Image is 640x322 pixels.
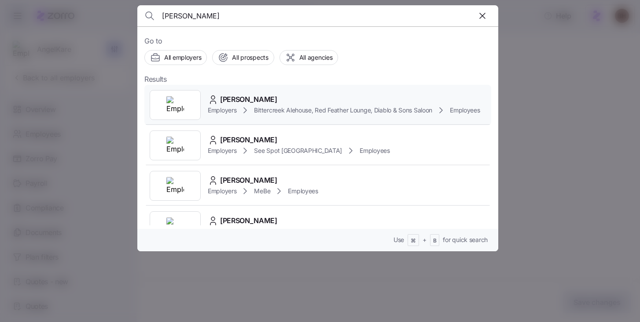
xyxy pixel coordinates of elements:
[220,175,277,186] span: [PERSON_NAME]
[144,74,167,85] span: Results
[450,106,480,115] span: Employees
[208,146,236,155] span: Employers
[166,217,184,235] img: Employer logo
[164,53,201,62] span: All employers
[144,50,207,65] button: All employers
[280,50,338,65] button: All agencies
[254,106,432,115] span: Bittercreek Alehouse, Red Feather Lounge, Diablo & Sons Saloon
[166,96,184,114] img: Employer logo
[220,215,277,226] span: [PERSON_NAME]
[220,94,277,105] span: [PERSON_NAME]
[254,146,342,155] span: See Spot [GEOGRAPHIC_DATA]
[360,146,390,155] span: Employees
[433,237,437,245] span: B
[423,235,427,244] span: +
[220,134,277,145] span: [PERSON_NAME]
[411,237,416,245] span: ⌘
[144,36,491,47] span: Go to
[299,53,333,62] span: All agencies
[232,53,268,62] span: All prospects
[166,177,184,195] img: Employer logo
[166,137,184,154] img: Employer logo
[254,187,270,195] span: MeBe
[394,235,404,244] span: Use
[288,187,318,195] span: Employees
[443,235,488,244] span: for quick search
[208,106,236,115] span: Employers
[208,187,236,195] span: Employers
[212,50,274,65] button: All prospects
